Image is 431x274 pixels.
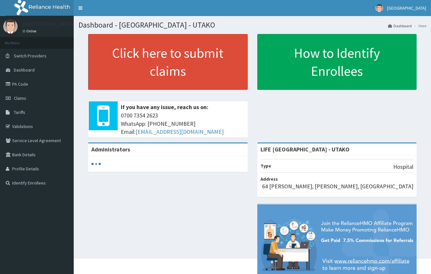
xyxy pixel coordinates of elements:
span: [GEOGRAPHIC_DATA] [387,5,426,11]
span: Claims [14,95,26,101]
li: Here [412,23,426,29]
strong: LIFE [GEOGRAPHIC_DATA] - UTAKO [261,146,350,153]
b: Address [261,176,278,182]
img: User Image [375,4,383,12]
svg: audio-loading [91,159,101,169]
p: 64 [PERSON_NAME], [PERSON_NAME], [GEOGRAPHIC_DATA] [262,182,413,191]
h1: Dashboard - [GEOGRAPHIC_DATA] - UTAKO [79,21,426,29]
b: Administrators [91,146,130,153]
img: User Image [3,19,18,34]
span: Dashboard [14,67,35,73]
a: Click here to submit claims [88,34,248,90]
a: Dashboard [388,23,412,29]
a: How to Identify Enrollees [257,34,417,90]
a: Online [22,29,38,33]
span: 0700 7354 2623 WhatsApp: [PHONE_NUMBER] Email: [121,111,245,136]
a: [EMAIL_ADDRESS][DOMAIN_NAME] [136,128,224,135]
b: If you have any issue, reach us on: [121,103,208,111]
span: Switch Providers [14,53,46,59]
p: [GEOGRAPHIC_DATA] [22,21,75,27]
p: Hospital [393,163,413,171]
span: Tariffs [14,109,25,115]
b: Type [261,163,271,169]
